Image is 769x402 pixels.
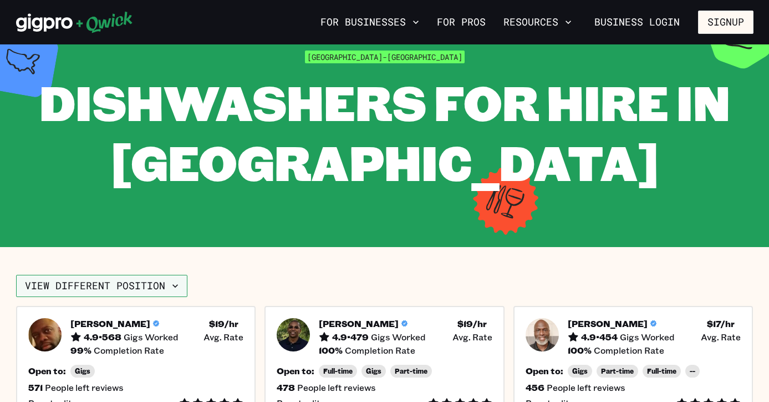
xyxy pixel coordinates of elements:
[647,367,676,375] span: Full-time
[698,11,753,34] button: Signup
[581,331,618,343] h5: 4.9 • 454
[701,331,741,343] span: Avg. Rate
[452,331,492,343] span: Avg. Rate
[457,318,487,329] h5: $ 19 /hr
[39,70,730,194] span: Dishwashers for Hire in [GEOGRAPHIC_DATA]
[568,318,648,329] h5: [PERSON_NAME]
[526,365,563,376] h5: Open to:
[209,318,238,329] h5: $ 19 /hr
[28,365,66,376] h5: Open to:
[432,13,490,32] a: For Pros
[332,331,369,343] h5: 4.9 • 479
[28,318,62,351] img: Pro headshot
[16,275,187,297] button: View different position
[526,318,559,351] img: Pro headshot
[601,367,634,375] span: Part-time
[70,318,150,329] h5: [PERSON_NAME]
[499,13,576,32] button: Resources
[297,382,376,393] span: People left reviews
[323,367,353,375] span: Full-time
[277,382,295,393] h5: 478
[45,382,124,393] span: People left reviews
[319,318,399,329] h5: [PERSON_NAME]
[277,365,314,376] h5: Open to:
[70,345,91,356] h5: 99 %
[94,345,164,356] span: Completion Rate
[620,331,675,343] span: Gigs Worked
[203,331,243,343] span: Avg. Rate
[345,345,415,356] span: Completion Rate
[75,367,90,375] span: Gigs
[366,367,381,375] span: Gigs
[526,382,544,393] h5: 456
[84,331,121,343] h5: 4.9 • 568
[319,345,343,356] h5: 100 %
[572,367,588,375] span: Gigs
[371,331,426,343] span: Gigs Worked
[28,382,43,393] h5: 571
[277,318,310,351] img: Pro headshot
[395,367,427,375] span: Part-time
[124,331,179,343] span: Gigs Worked
[305,51,465,63] span: [GEOGRAPHIC_DATA]-[GEOGRAPHIC_DATA]
[585,11,689,34] a: Business Login
[707,318,735,329] h5: $ 17 /hr
[690,367,695,375] span: --
[547,382,625,393] span: People left reviews
[594,345,664,356] span: Completion Rate
[316,13,424,32] button: For Businesses
[568,345,592,356] h5: 100 %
